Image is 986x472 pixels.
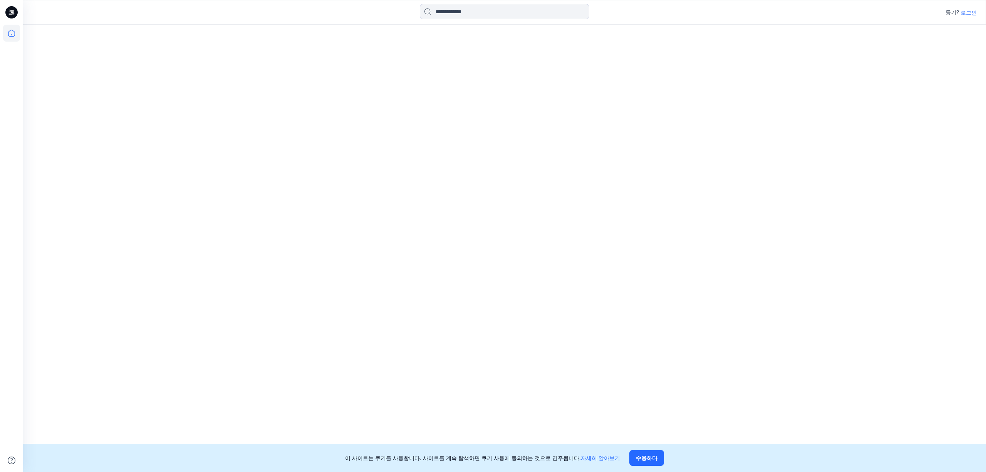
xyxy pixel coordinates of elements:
font: 수용하다 [636,455,657,461]
font: 등기? [946,9,959,15]
button: 수용하다 [629,450,664,466]
a: 자세히 알아보기 [581,455,620,461]
font: 이 사이트는 쿠키를 사용합니다. 사이트를 계속 탐색하면 쿠키 사용에 동의하는 것으로 간주됩니다. [345,455,581,461]
font: 로그인 [961,9,977,16]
